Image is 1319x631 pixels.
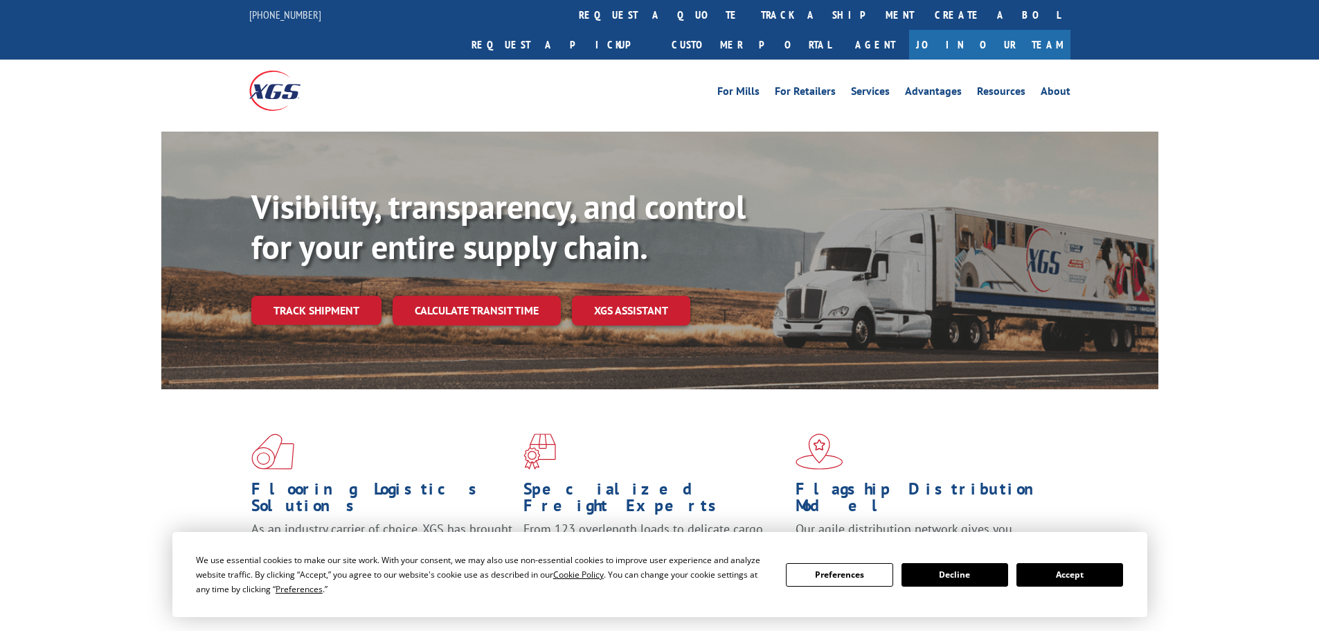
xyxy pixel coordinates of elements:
[901,563,1008,587] button: Decline
[717,86,760,101] a: For Mills
[1016,563,1123,587] button: Accept
[251,434,294,470] img: xgs-icon-total-supply-chain-intelligence-red
[796,521,1050,553] span: Our agile distribution network gives you nationwide inventory management on demand.
[796,434,843,470] img: xgs-icon-flagship-distribution-model-red
[905,86,962,101] a: Advantages
[249,8,321,21] a: [PHONE_NUMBER]
[786,563,892,587] button: Preferences
[251,481,513,521] h1: Flooring Logistics Solutions
[851,86,890,101] a: Services
[1041,86,1070,101] a: About
[775,86,836,101] a: For Retailers
[909,30,1070,60] a: Join Our Team
[977,86,1025,101] a: Resources
[841,30,909,60] a: Agent
[796,481,1057,521] h1: Flagship Distribution Model
[572,296,690,326] a: XGS ASSISTANT
[523,521,785,583] p: From 123 overlength loads to delicate cargo, our experienced staff knows the best way to move you...
[251,521,512,570] span: As an industry carrier of choice, XGS has brought innovation and dedication to flooring logistics...
[251,296,382,325] a: Track shipment
[661,30,841,60] a: Customer Portal
[196,553,769,596] div: We use essential cookies to make our site work. With your consent, we may also use non-essential ...
[172,532,1147,617] div: Cookie Consent Prompt
[523,434,556,470] img: xgs-icon-focused-on-flooring-red
[461,30,661,60] a: Request a pickup
[251,185,746,268] b: Visibility, transparency, and control for your entire supply chain.
[393,296,561,326] a: Calculate transit time
[276,583,323,595] span: Preferences
[523,481,785,521] h1: Specialized Freight Experts
[553,569,604,580] span: Cookie Policy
